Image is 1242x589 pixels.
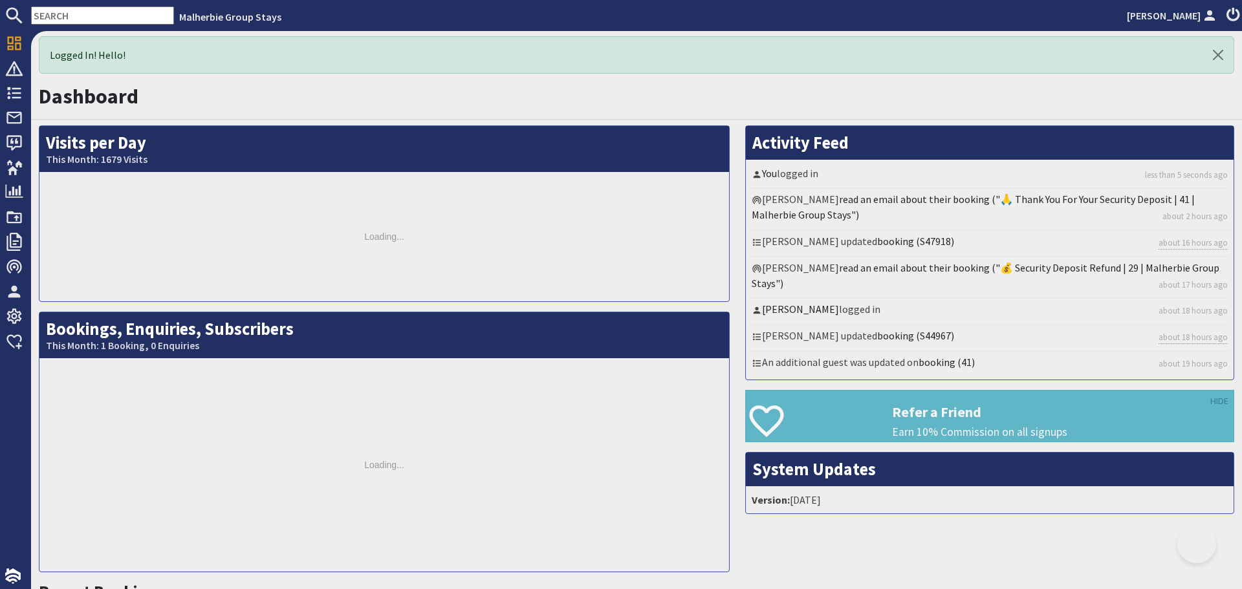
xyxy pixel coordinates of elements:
[5,568,21,584] img: staytech_i_w-64f4e8e9ee0a9c174fd5317b4b171b261742d2d393467e5bdba4413f4f884c10.svg
[749,163,1230,189] li: logged in
[749,189,1230,230] li: [PERSON_NAME]
[39,83,138,109] a: Dashboard
[179,10,281,23] a: Malherbie Group Stays
[762,167,777,180] a: You
[1145,169,1228,181] a: less than 5 seconds ago
[1159,237,1228,250] a: about 16 hours ago
[762,303,839,316] a: [PERSON_NAME]
[46,339,723,352] small: This Month: 1 Booking, 0 Enquiries
[39,358,729,572] div: Loading...
[749,299,1230,325] li: logged in
[919,356,975,369] a: booking (41)
[39,126,729,172] h2: Visits per Day
[46,153,723,166] small: This Month: 1679 Visits
[39,312,729,358] h2: Bookings, Enquiries, Subscribers
[749,325,1230,352] li: [PERSON_NAME] updated
[745,390,1234,442] a: Refer a Friend Earn 10% Commission on all signups
[1159,279,1228,291] a: about 17 hours ago
[752,193,1195,221] a: read an email about their booking ("🙏 Thank You For Your Security Deposit | 41 | Malherbie Group ...
[877,329,954,342] a: booking (S44967)
[1159,358,1228,370] a: about 19 hours ago
[749,352,1230,376] li: An additional guest was updated on
[749,257,1230,299] li: [PERSON_NAME]
[752,261,1219,290] a: read an email about their booking ("💰 Security Deposit Refund | 29 | Malherbie Group Stays")
[892,423,1234,440] p: Earn 10% Commission on all signups
[39,172,729,301] div: Loading...
[39,36,1234,74] div: Logged In! Hello!
[1159,331,1228,344] a: about 18 hours ago
[749,489,1230,510] li: [DATE]
[892,403,1234,420] h3: Refer a Friend
[1159,305,1228,317] a: about 18 hours ago
[1127,8,1219,23] a: [PERSON_NAME]
[1210,394,1228,409] a: HIDE
[752,493,790,506] strong: Version:
[752,458,876,480] a: System Updates
[1177,524,1216,563] iframe: Toggle Customer Support
[877,235,954,248] a: booking (S47918)
[1162,210,1228,222] a: about 2 hours ago
[749,231,1230,257] li: [PERSON_NAME] updated
[752,132,849,153] a: Activity Feed
[31,6,174,25] input: SEARCH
